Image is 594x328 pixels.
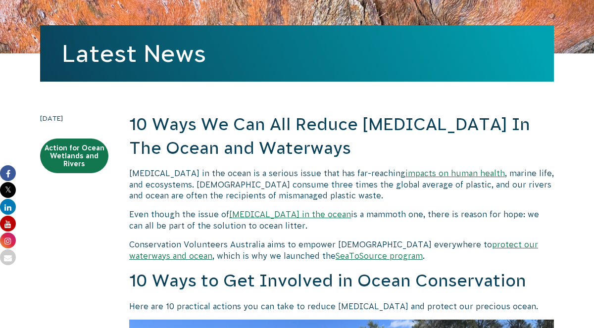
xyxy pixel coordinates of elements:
p: [MEDICAL_DATA] in the ocean is a serious issue that has far-reaching , marine life, and ecosystem... [129,168,554,201]
a: impacts on human health [405,169,505,178]
p: Even though the issue of is a mammoth one, there is reason for hope: we can all be part of the so... [129,209,554,231]
a: protect our waterways and ocean [129,240,538,260]
a: Action for Ocean Wetlands and Rivers [40,139,108,173]
h2: 10 Ways to Get Involved in Ocean Conservation [129,269,554,293]
a: Latest News [62,40,206,67]
time: [DATE] [40,113,108,124]
p: Here are 10 practical actions you can take to reduce [MEDICAL_DATA] and protect our precious ocean. [129,301,554,312]
a: SeaToSource program [336,251,423,260]
h2: 10 Ways We Can All Reduce [MEDICAL_DATA] In The Ocean and Waterways [129,113,554,160]
a: [MEDICAL_DATA] in the ocean [229,210,351,219]
p: Conservation Volunteers Australia aims to empower [DEMOGRAPHIC_DATA] everywhere to , which is why... [129,239,554,261]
